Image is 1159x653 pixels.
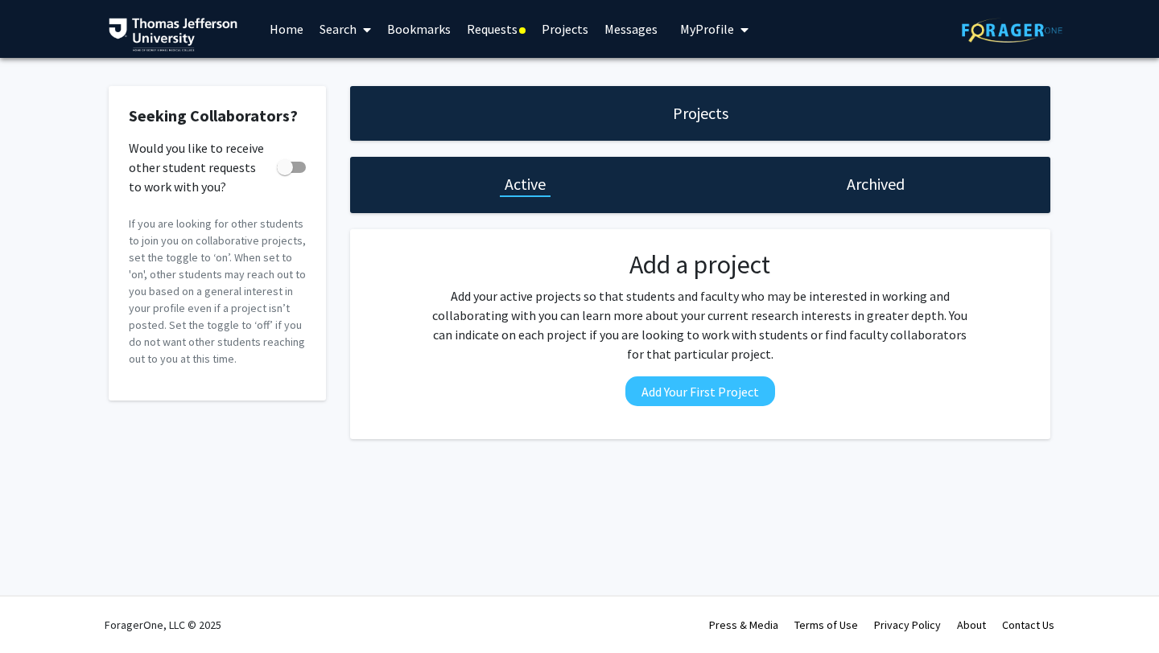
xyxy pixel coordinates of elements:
[105,597,221,653] div: ForagerOne, LLC © 2025
[427,286,973,363] p: Add your active projects so that students and faculty who may be interested in working and collab...
[109,18,237,51] img: Thomas Jefferson University Logo
[311,1,379,57] a: Search
[459,1,534,57] a: Requests
[794,618,858,632] a: Terms of Use
[129,138,270,196] span: Would you like to receive other student requests to work with you?
[847,173,905,195] h1: Archived
[534,1,596,57] a: Projects
[625,376,775,406] button: Add Your First Project
[957,618,986,632] a: About
[12,581,68,641] iframe: Chat
[680,21,734,37] span: My Profile
[596,1,666,57] a: Messages
[673,102,728,125] h1: Projects
[262,1,311,57] a: Home
[505,173,546,195] h1: Active
[709,618,778,632] a: Press & Media
[129,216,306,368] p: If you are looking for other students to join you on collaborative projects, set the toggle to ‘o...
[427,249,973,280] h2: Add a project
[874,618,941,632] a: Privacy Policy
[1002,618,1054,632] a: Contact Us
[129,106,306,125] h2: Seeking Collaborators?
[379,1,459,57] a: Bookmarks
[962,18,1062,43] img: ForagerOne Logo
